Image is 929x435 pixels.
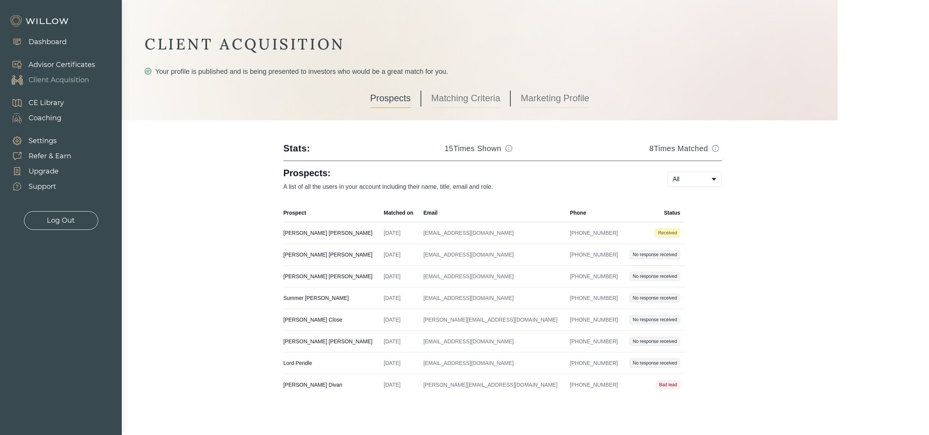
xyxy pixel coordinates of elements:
button: Match info [503,142,515,155]
span: All [673,175,680,184]
td: [PERSON_NAME] [PERSON_NAME] [284,222,379,244]
div: Log Out [47,215,75,226]
div: Dashboard [29,37,67,47]
td: [DATE] [379,309,419,331]
span: info-circle [712,145,719,152]
td: [DATE] [379,374,419,396]
td: [PHONE_NUMBER] [565,352,623,374]
td: [PHONE_NUMBER] [565,374,623,396]
span: No response received [629,293,680,303]
td: [EMAIL_ADDRESS][DOMAIN_NAME] [419,352,565,374]
td: [EMAIL_ADDRESS][DOMAIN_NAME] [419,331,565,352]
td: Summer [PERSON_NAME] [284,287,379,309]
th: Prospect [284,204,379,222]
td: [EMAIL_ADDRESS][DOMAIN_NAME] [419,266,565,287]
div: Support [29,182,56,192]
th: Matched on [379,204,419,222]
td: [PERSON_NAME][EMAIL_ADDRESS][DOMAIN_NAME] [419,374,565,396]
button: Match info [709,142,722,155]
td: [EMAIL_ADDRESS][DOMAIN_NAME] [419,222,565,244]
a: Coaching [4,110,64,126]
td: [DATE] [379,244,419,266]
span: No response received [629,337,680,346]
a: Upgrade [4,164,71,179]
td: [DATE] [379,287,419,309]
div: CLIENT ACQUISITION [145,34,815,54]
span: info-circle [505,145,512,152]
td: [EMAIL_ADDRESS][DOMAIN_NAME] [419,287,565,309]
td: [PERSON_NAME] Close [284,309,379,331]
h1: Prospects: [284,167,643,179]
td: [DATE] [379,266,419,287]
span: Received [655,228,680,237]
div: Coaching [29,113,61,123]
span: No response received [629,315,680,324]
td: [PHONE_NUMBER] [565,287,623,309]
a: Dashboard [4,34,67,49]
div: Your profile is published and is being presented to investors who would be a great match for you. [145,66,815,77]
td: [PERSON_NAME] [PERSON_NAME] [284,266,379,287]
a: Matching Criteria [431,89,500,108]
a: Client Acquisition [4,72,95,88]
h3: 15 Times Shown [445,143,501,154]
td: [PHONE_NUMBER] [565,309,623,331]
td: [EMAIL_ADDRESS][DOMAIN_NAME] [419,244,565,266]
td: [PHONE_NUMBER] [565,222,623,244]
span: No response received [629,359,680,368]
th: Phone [565,204,623,222]
span: caret-down [711,176,717,182]
div: Upgrade [29,166,59,177]
td: [DATE] [379,222,419,244]
a: Settings [4,133,71,148]
span: No response received [629,272,680,281]
a: CE Library [4,95,64,110]
td: [PERSON_NAME][EMAIL_ADDRESS][DOMAIN_NAME] [419,309,565,331]
td: [PHONE_NUMBER] [565,266,623,287]
span: check-circle [145,68,151,75]
td: [PERSON_NAME] [PERSON_NAME] [284,244,379,266]
div: Stats: [284,142,310,155]
td: [PERSON_NAME] Divan [284,374,379,396]
a: Advisor Certificates [4,57,95,72]
td: [DATE] [379,331,419,352]
td: Lord Pendle [284,352,379,374]
div: Client Acquisition [29,75,89,85]
div: Advisor Certificates [29,60,95,70]
td: [PHONE_NUMBER] [565,244,623,266]
th: Email [419,204,565,222]
a: Refer & Earn [4,148,71,164]
a: Prospects [370,89,411,108]
th: Status [624,204,685,222]
a: Marketing Profile [521,89,589,108]
td: [PHONE_NUMBER] [565,331,623,352]
div: Settings [29,136,57,146]
div: Refer & Earn [29,151,71,161]
span: No response received [629,250,680,259]
h3: 8 Times Matched [649,143,708,154]
td: [DATE] [379,352,419,374]
img: Willow [10,15,70,27]
p: A list of all the users in your account including their name, title, email and role. [284,182,643,191]
td: [PERSON_NAME] [PERSON_NAME] [284,331,379,352]
div: CE Library [29,98,64,108]
span: Bad lead [656,380,680,389]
